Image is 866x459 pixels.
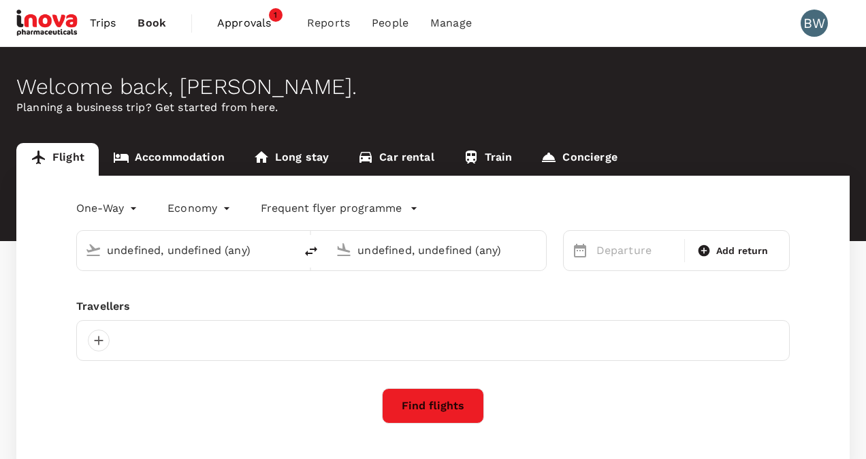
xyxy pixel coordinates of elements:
[90,15,116,31] span: Trips
[295,235,327,268] button: delete
[138,15,166,31] span: Book
[217,15,285,31] span: Approvals
[107,240,266,261] input: Depart from
[372,15,408,31] span: People
[449,143,527,176] a: Train
[596,242,676,259] p: Departure
[16,99,850,116] p: Planning a business trip? Get started from here.
[307,15,350,31] span: Reports
[261,200,418,217] button: Frequent flyer programme
[536,249,539,251] button: Open
[167,197,234,219] div: Economy
[716,244,769,258] span: Add return
[801,10,828,37] div: BW
[285,249,288,251] button: Open
[269,8,283,22] span: 1
[16,74,850,99] div: Welcome back , [PERSON_NAME] .
[343,143,449,176] a: Car rental
[76,298,790,315] div: Travellers
[99,143,239,176] a: Accommodation
[430,15,472,31] span: Manage
[76,197,140,219] div: One-Way
[357,240,517,261] input: Going to
[16,143,99,176] a: Flight
[261,200,402,217] p: Frequent flyer programme
[239,143,343,176] a: Long stay
[16,8,79,38] img: iNova Pharmaceuticals
[382,388,484,424] button: Find flights
[526,143,631,176] a: Concierge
